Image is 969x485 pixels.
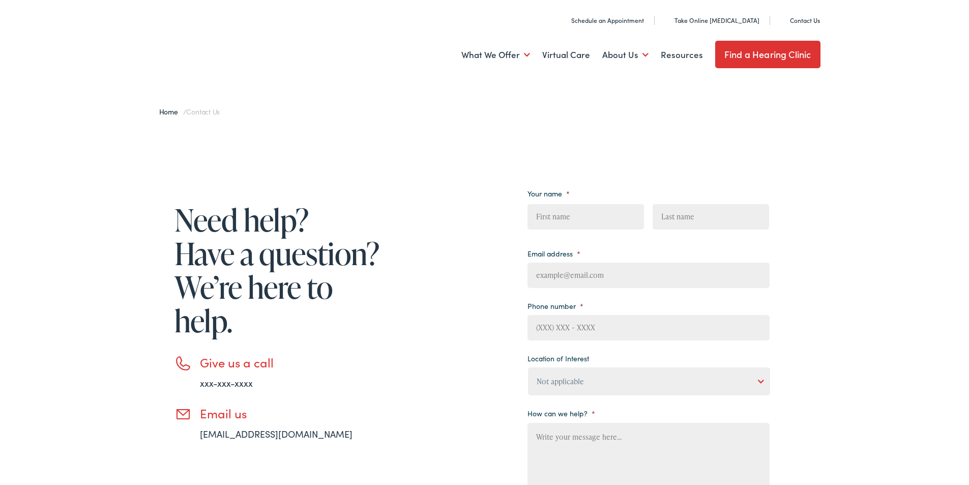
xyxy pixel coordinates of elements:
[159,106,183,117] a: Home
[527,263,770,288] input: example@email.com
[200,406,383,421] h3: Email us
[461,36,530,74] a: What We Offer
[200,427,353,440] a: [EMAIL_ADDRESS][DOMAIN_NAME]
[661,36,703,74] a: Resources
[174,203,383,337] h1: Need help? Have a question? We’re here to help.
[779,15,786,25] img: utility icon
[560,16,644,24] a: Schedule an Appointment
[200,355,383,370] h3: Give us a call
[527,204,644,230] input: First name
[200,377,253,389] a: xxx-xxx-xxxx
[159,106,220,117] span: /
[527,189,570,198] label: Your name
[779,16,820,24] a: Contact Us
[542,36,590,74] a: Virtual Care
[602,36,649,74] a: About Us
[527,354,589,363] label: Location of Interest
[663,16,759,24] a: Take Online [MEDICAL_DATA]
[653,204,769,230] input: Last name
[560,15,567,25] img: utility icon
[527,315,770,340] input: (XXX) XXX - XXXX
[186,106,220,117] span: Contact Us
[527,409,595,418] label: How can we help?
[715,41,820,68] a: Find a Hearing Clinic
[527,301,583,310] label: Phone number
[527,249,580,258] label: Email address
[663,15,670,25] img: utility icon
